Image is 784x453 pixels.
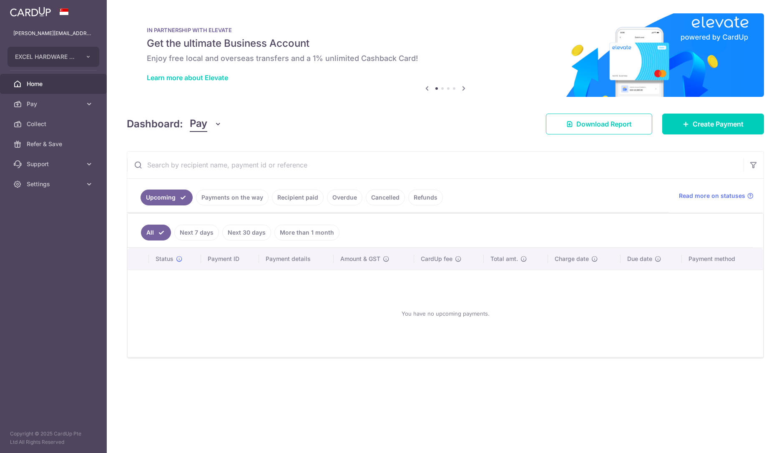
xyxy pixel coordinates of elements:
[408,190,443,205] a: Refunds
[8,47,99,67] button: EXCEL HARDWARE PTE LTD
[627,255,652,263] span: Due date
[27,120,82,128] span: Collect
[141,190,193,205] a: Upcoming
[138,277,753,350] div: You have no upcoming payments.
[147,53,744,63] h6: Enjoy free local and overseas transfers and a 1% unlimited Cashback Card!
[15,53,77,61] span: EXCEL HARDWARE PTE LTD
[196,190,269,205] a: Payments on the way
[27,100,82,108] span: Pay
[490,255,518,263] span: Total amt.
[662,114,764,134] a: Create Payment
[147,37,744,50] h5: Get the ultimate Business Account
[141,225,171,240] a: All
[127,13,764,97] img: Renovation banner
[272,190,324,205] a: Recipient paid
[546,114,652,134] a: Download Report
[555,255,589,263] span: Charge date
[190,116,222,132] button: Pay
[679,192,754,200] a: Read more on statuses
[13,29,93,38] p: [PERSON_NAME][EMAIL_ADDRESS][DOMAIN_NAME]
[27,80,82,88] span: Home
[340,255,380,263] span: Amount & GST
[27,140,82,148] span: Refer & Save
[201,248,259,270] th: Payment ID
[10,7,51,17] img: CardUp
[421,255,452,263] span: CardUp fee
[682,248,763,270] th: Payment method
[693,119,744,129] span: Create Payment
[259,248,334,270] th: Payment details
[327,190,362,205] a: Overdue
[127,152,744,178] input: Search by recipient name, payment id or reference
[576,119,632,129] span: Download Report
[27,180,82,188] span: Settings
[156,255,173,263] span: Status
[127,116,183,132] h4: Dashboard:
[366,190,405,205] a: Cancelled
[274,225,339,240] a: More than 1 month
[147,73,228,82] a: Learn more about Elevate
[27,160,82,168] span: Support
[174,225,219,240] a: Next 7 days
[190,116,207,132] span: Pay
[147,27,744,33] p: IN PARTNERSHIP WITH ELEVATE
[222,225,271,240] a: Next 30 days
[679,192,745,200] span: Read more on statuses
